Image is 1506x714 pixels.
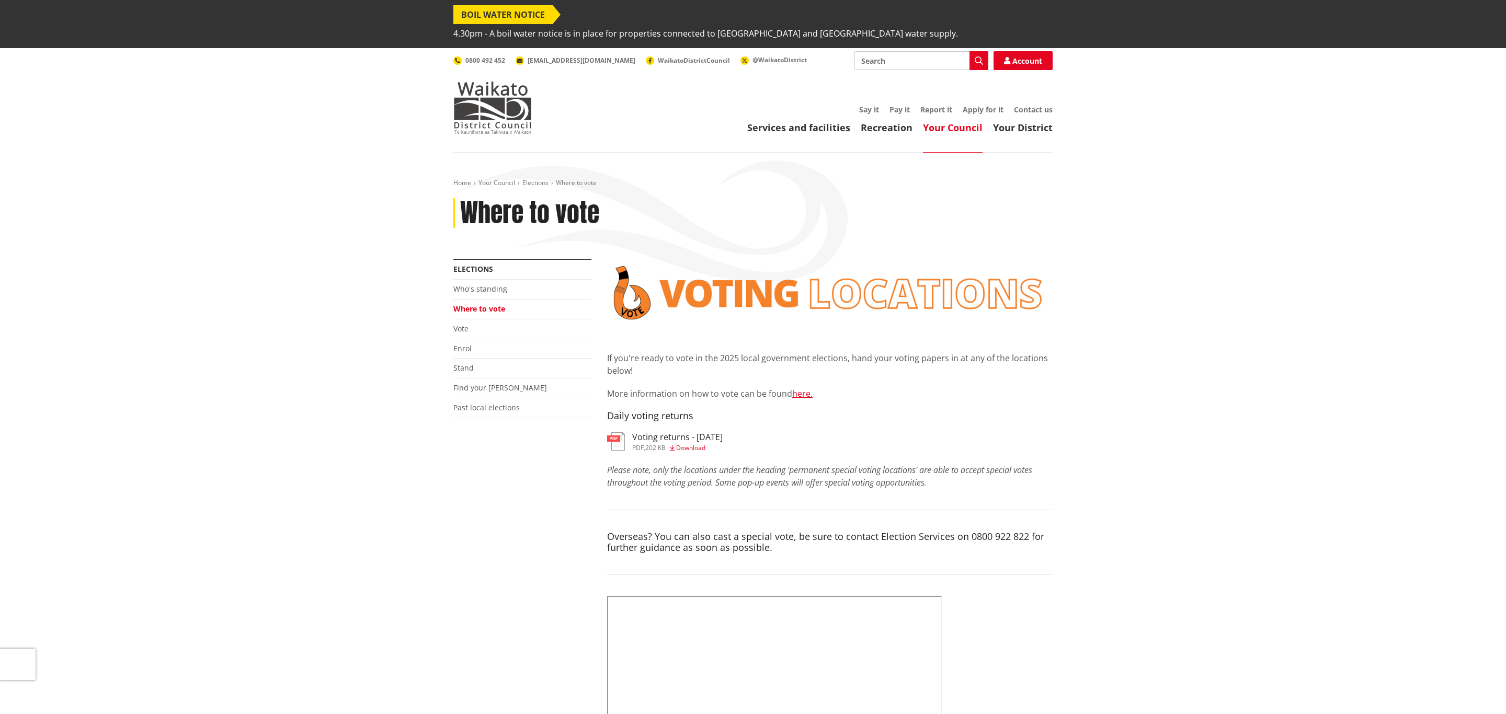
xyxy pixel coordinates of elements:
nav: breadcrumb [453,179,1053,188]
span: Where to vote [556,178,597,187]
a: Account [994,51,1053,70]
a: Past local elections [453,402,520,412]
a: Elections [522,178,549,187]
a: Voting returns - [DATE] pdf,202 KB Download [607,432,723,451]
img: voting locations banner [607,259,1053,326]
a: Report it [920,105,952,114]
a: Apply for it [963,105,1003,114]
input: Search input [854,51,988,70]
a: 0800 492 452 [453,56,505,65]
a: Where to vote [453,304,505,314]
span: [EMAIL_ADDRESS][DOMAIN_NAME] [528,56,635,65]
span: WaikatoDistrictCouncil [658,56,730,65]
a: Enrol [453,343,472,353]
a: Vote [453,324,469,333]
a: Stand [453,363,474,373]
h4: Overseas? You can also cast a special vote, be sure to contact Election Services on 0800 922 822 ... [607,531,1053,554]
p: More information on how to vote can be found [607,387,1053,400]
a: Services and facilities [747,121,850,134]
a: Your Council [923,121,983,134]
h3: Voting returns - [DATE] [632,432,723,442]
span: BOIL WATER NOTICE [453,5,553,24]
a: @WaikatoDistrict [740,55,807,64]
a: Who's standing [453,284,507,294]
h1: Where to vote [460,198,599,228]
img: document-pdf.svg [607,432,625,451]
a: Recreation [861,121,912,134]
p: If you're ready to vote in the 2025 local government elections, hand your voting papers in at any... [607,352,1053,377]
img: Waikato District Council - Te Kaunihera aa Takiwaa o Waikato [453,82,532,134]
em: Please note, only the locations under the heading 'permanent special voting locations' are able t... [607,464,1032,488]
span: 4.30pm - A boil water notice is in place for properties connected to [GEOGRAPHIC_DATA] and [GEOGR... [453,24,958,43]
span: @WaikatoDistrict [752,55,807,64]
div: , [632,445,723,451]
a: Home [453,178,471,187]
a: Say it [859,105,879,114]
a: Contact us [1014,105,1053,114]
span: Download [676,443,705,452]
a: here. [792,388,813,399]
a: Your Council [478,178,515,187]
span: pdf [632,443,644,452]
a: Pay it [889,105,910,114]
a: Find your [PERSON_NAME] [453,383,547,393]
span: 0800 492 452 [465,56,505,65]
a: WaikatoDistrictCouncil [646,56,730,65]
a: Your District [993,121,1053,134]
a: [EMAIL_ADDRESS][DOMAIN_NAME] [516,56,635,65]
a: Elections [453,264,493,274]
h4: Daily voting returns [607,410,1053,422]
span: 202 KB [645,443,666,452]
